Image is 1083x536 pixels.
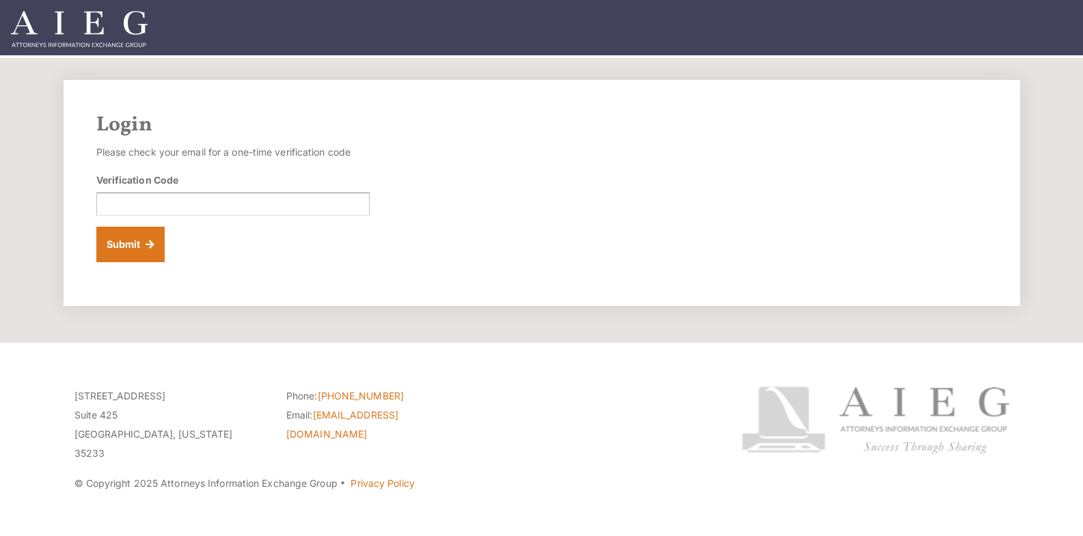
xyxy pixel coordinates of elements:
[96,113,987,137] h2: Login
[74,474,690,493] p: © Copyright 2025 Attorneys Information Exchange Group
[11,11,148,47] img: Attorneys Information Exchange Group
[340,483,346,490] span: ·
[286,409,398,440] a: [EMAIL_ADDRESS][DOMAIN_NAME]
[96,143,370,162] p: Please check your email for a one-time verification code
[96,227,165,262] button: Submit
[318,390,404,401] a: [PHONE_NUMBER]
[74,386,266,463] p: [STREET_ADDRESS] Suite 425 [GEOGRAPHIC_DATA], [US_STATE] 35233
[286,406,478,444] li: Email:
[741,386,1009,454] img: Attorneys Information Exchange Group logo
[286,386,478,406] li: Phone:
[96,173,179,187] label: Verification Code
[351,477,414,489] a: Privacy Policy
